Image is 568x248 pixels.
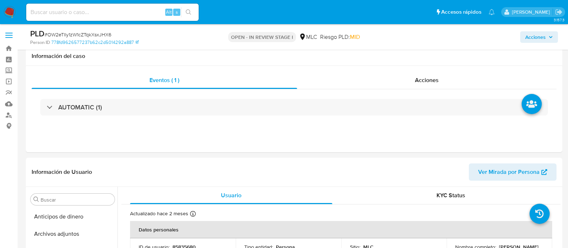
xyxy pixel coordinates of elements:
[228,32,296,42] p: OPEN - IN REVIEW STAGE I
[130,210,188,217] p: Actualizado hace 2 meses
[176,9,178,15] span: s
[525,31,546,43] span: Acciones
[30,39,50,46] b: Person ID
[33,197,39,202] button: Buscar
[149,76,179,84] span: Eventos ( 1 )
[441,8,481,16] span: Accesos rápidos
[58,103,102,111] h3: AUTOMATIC (1)
[437,191,465,199] span: KYC Status
[28,208,117,225] button: Anticipos de dinero
[166,9,172,15] span: Alt
[28,225,117,243] button: Archivos adjuntos
[520,31,558,43] button: Acciones
[512,9,553,15] p: valentina.fiuri@mercadolibre.com
[469,163,557,181] button: Ver Mirada por Persona
[221,191,241,199] span: Usuario
[45,31,111,38] span: # OW2eTIly1zW1cZTqkXsxJHX6
[489,9,495,15] a: Notificaciones
[350,33,360,41] span: MID
[299,33,317,41] div: MLC
[130,221,552,238] th: Datos personales
[555,8,563,16] a: Salir
[320,33,360,41] span: Riesgo PLD:
[478,163,540,181] span: Ver Mirada por Persona
[415,76,439,84] span: Acciones
[40,99,548,116] div: AUTOMATIC (1)
[32,168,92,176] h1: Información de Usuario
[30,28,45,39] b: PLD
[41,197,112,203] input: Buscar
[181,7,196,17] button: search-icon
[32,53,557,60] h1: Información del caso
[51,39,139,46] a: 778fd9626577237b62c2d5014292a887
[26,8,199,17] input: Buscar usuario o caso...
